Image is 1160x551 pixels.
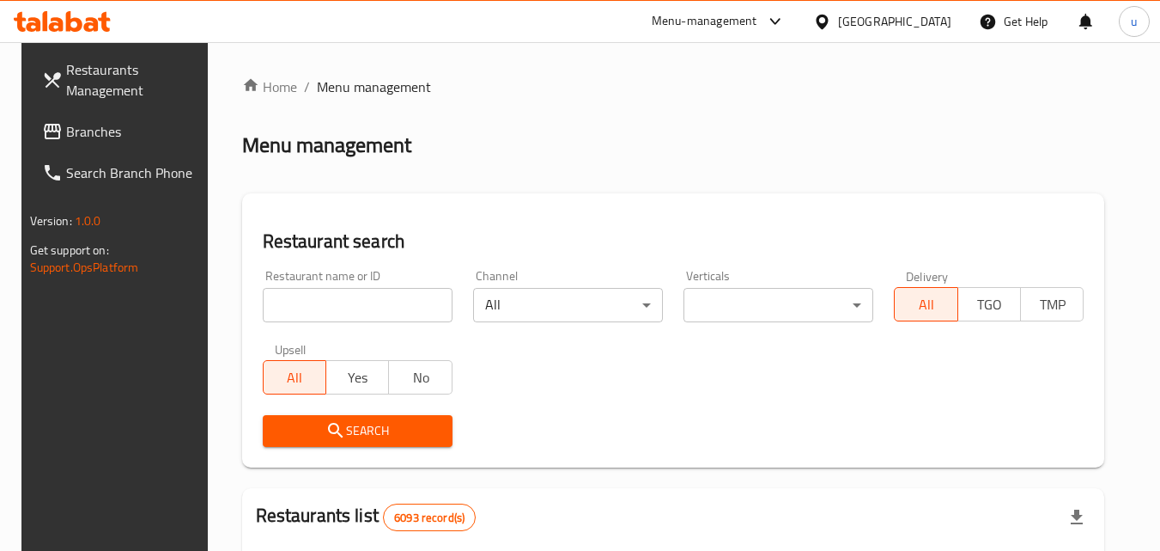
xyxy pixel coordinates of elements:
div: All [473,288,663,322]
span: All [902,292,950,317]
span: No [396,365,445,390]
span: TGO [965,292,1014,317]
div: Menu-management [652,11,757,32]
a: Search Branch Phone [28,152,216,193]
h2: Restaurants list [256,503,477,531]
div: Export file [1056,497,1097,538]
div: Total records count [383,504,476,531]
a: Restaurants Management [28,49,216,111]
nav: breadcrumb [242,77,1105,97]
button: No [388,360,452,395]
span: Restaurants Management [66,59,202,101]
span: u [1131,12,1137,31]
span: Menu management [317,77,431,97]
span: 1.0.0 [75,210,101,232]
span: Search [276,420,439,442]
a: Support.OpsPlatform [30,256,139,279]
span: Get support on: [30,239,109,261]
label: Delivery [906,270,949,282]
li: / [304,77,310,97]
span: 6093 record(s) [384,510,475,526]
a: Home [242,77,297,97]
button: All [263,360,326,395]
span: TMP [1028,292,1077,317]
label: Upsell [275,343,307,355]
button: TMP [1020,287,1084,321]
a: Branches [28,111,216,152]
h2: Menu management [242,132,411,159]
span: Yes [333,365,382,390]
span: Version: [30,210,72,232]
button: Search [263,415,452,447]
button: Yes [325,360,389,395]
span: Branches [66,121,202,142]
input: Search for restaurant name or ID.. [263,288,452,322]
span: All [270,365,319,390]
div: [GEOGRAPHIC_DATA] [838,12,951,31]
span: Search Branch Phone [66,162,202,183]
button: All [894,287,957,321]
button: TGO [957,287,1021,321]
h2: Restaurant search [263,229,1084,254]
div: ​ [683,288,873,322]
